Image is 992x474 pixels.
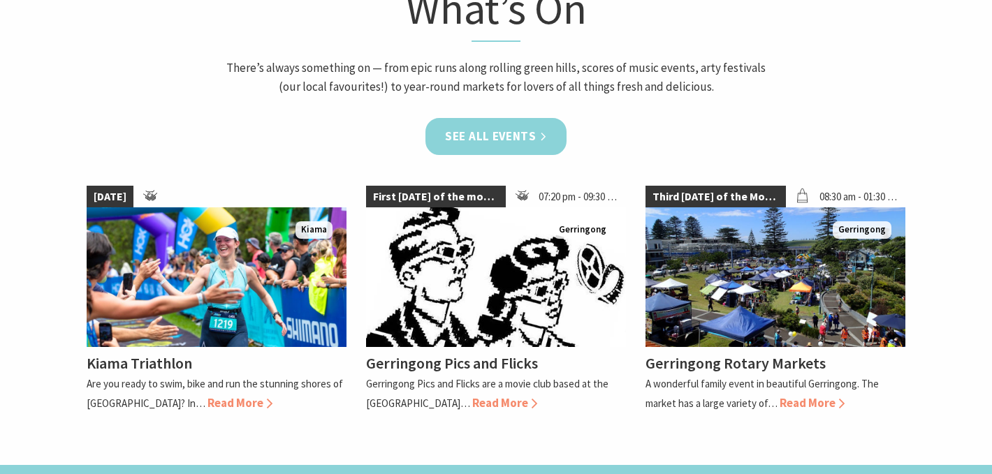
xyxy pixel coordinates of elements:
a: Third [DATE] of the Month 08:30 am - 01:30 pm Christmas Market and Street Parade Gerringong Gerri... [645,186,905,413]
h4: Kiama Triathlon [87,353,192,373]
span: [DATE] [87,186,133,208]
span: Kiama [296,221,333,239]
img: kiamatriathlon [87,207,347,347]
p: Are you ready to swim, bike and run the stunning shores of [GEOGRAPHIC_DATA]? In… [87,377,343,409]
p: A wonderful family event in beautiful Gerringong. The market has a large variety of… [645,377,879,409]
a: First [DATE] of the month 07:20 pm - 09:30 pm Gerringong Gerringong Pics and Flicks Gerringong Pi... [366,186,626,413]
span: Read More [472,395,537,410]
a: See all Events [425,118,567,155]
p: Gerringong Pics and Flicks are a movie club based at the [GEOGRAPHIC_DATA]… [366,377,608,409]
span: Gerringong [833,221,891,239]
span: Read More [207,395,272,410]
h4: Gerringong Rotary Markets [645,353,826,373]
span: Third [DATE] of the Month [645,186,786,208]
span: First [DATE] of the month [366,186,506,208]
span: 07:20 pm - 09:30 pm [532,186,626,208]
img: Christmas Market and Street Parade [645,207,905,347]
span: 08:30 am - 01:30 pm [812,186,905,208]
h4: Gerringong Pics and Flicks [366,353,538,373]
span: Gerringong [553,221,612,239]
a: [DATE] kiamatriathlon Kiama Kiama Triathlon Are you ready to swim, bike and run the stunning shor... [87,186,347,413]
p: There’s always something on — from epic runs along rolling green hills, scores of music events, a... [222,59,770,96]
span: Read More [780,395,845,410]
